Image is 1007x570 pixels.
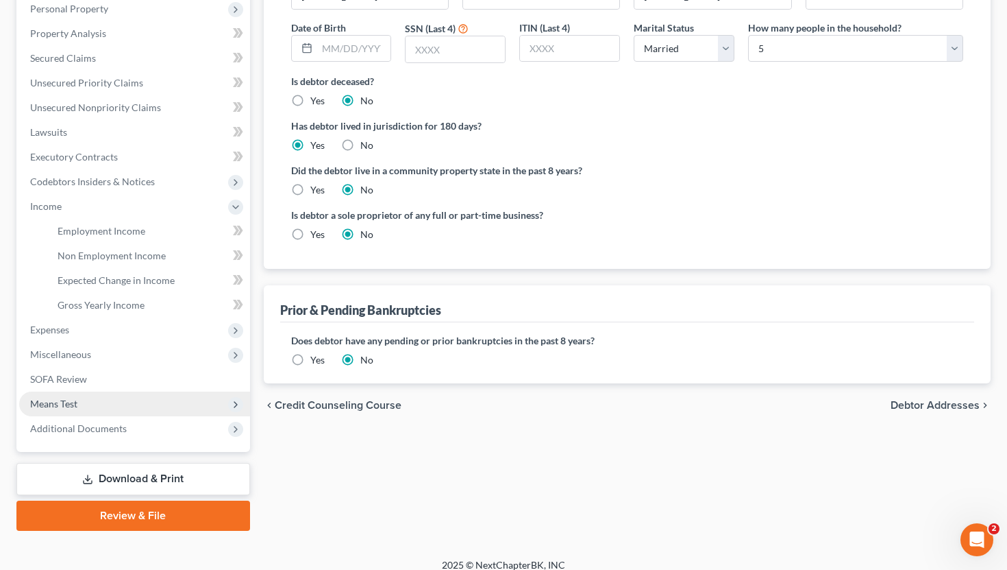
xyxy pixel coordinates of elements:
a: Non Employment Income [47,244,250,268]
button: chevron_left Credit Counseling Course [264,400,401,411]
label: Does debtor have any pending or prior bankruptcies in the past 8 years? [291,333,964,348]
span: Lawsuits [30,126,67,138]
span: SOFA Review [30,373,87,385]
span: Debtor Addresses [891,400,980,411]
a: Property Analysis [19,21,250,46]
span: Unsecured Priority Claims [30,77,143,88]
i: chevron_left [264,400,275,411]
a: Secured Claims [19,46,250,71]
label: No [360,228,373,241]
a: Gross Yearly Income [47,293,250,318]
span: Means Test [30,398,77,409]
span: Codebtors Insiders & Notices [30,176,155,187]
a: Review & File [16,501,250,531]
iframe: Intercom live chat [960,523,993,556]
label: Yes [310,353,325,367]
label: Yes [310,228,325,241]
a: Employment Income [47,219,250,244]
label: Yes [310,183,325,197]
label: SSN (Last 4) [405,21,456,36]
i: chevron_right [980,400,991,411]
span: Additional Documents [30,423,127,434]
a: Expected Change in Income [47,268,250,293]
a: Unsecured Priority Claims [19,71,250,95]
span: Credit Counseling Course [275,400,401,411]
label: Marital Status [634,21,694,35]
label: Yes [310,139,325,152]
label: ITIN (Last 4) [519,21,570,35]
span: Unsecured Nonpriority Claims [30,102,161,113]
span: Income [30,200,62,212]
span: 2 [989,523,999,534]
label: Did the debtor live in a community property state in the past 8 years? [291,163,964,178]
label: No [360,183,373,197]
label: No [360,139,373,152]
label: No [360,353,373,367]
label: Has debtor lived in jurisdiction for 180 days? [291,119,964,133]
span: Employment Income [58,225,145,237]
span: Secured Claims [30,52,96,64]
label: How many people in the household? [748,21,902,35]
span: Executory Contracts [30,151,118,163]
div: Prior & Pending Bankruptcies [280,302,441,318]
a: SOFA Review [19,367,250,392]
span: Expenses [30,324,69,335]
span: Miscellaneous [30,348,91,360]
label: Is debtor a sole proprietor of any full or part-time business? [291,208,621,222]
span: Gross Yearly Income [58,299,145,311]
input: XXXX [406,36,505,62]
span: Personal Property [30,3,108,14]
input: XXXX [520,36,619,62]
span: Non Employment Income [58,250,166,261]
a: Download & Print [16,463,250,495]
label: Yes [310,94,325,108]
span: Property Analysis [30,27,106,39]
label: No [360,94,373,108]
label: Date of Birth [291,21,346,35]
a: Lawsuits [19,120,250,145]
span: Expected Change in Income [58,274,175,286]
label: Is debtor deceased? [291,74,964,88]
input: MM/DD/YYYY [317,36,391,62]
button: Debtor Addresses chevron_right [891,400,991,411]
a: Executory Contracts [19,145,250,169]
a: Unsecured Nonpriority Claims [19,95,250,120]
